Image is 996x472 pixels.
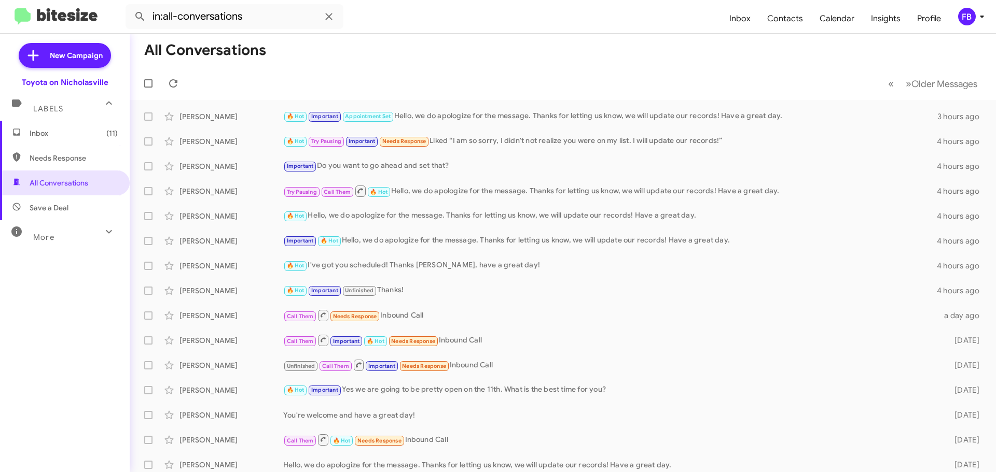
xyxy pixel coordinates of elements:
[283,235,937,247] div: Hello, we do apologize for the message. Thanks for letting us know, we will update our records! H...
[50,50,103,61] span: New Campaign
[144,42,266,59] h1: All Conversations
[283,460,938,470] div: Hello, we do apologize for the message. Thanks for letting us know, we will update our records! H...
[357,437,402,444] span: Needs Response
[882,73,984,94] nav: Page navigation example
[283,160,937,172] div: Do you want to go ahead and set that?
[382,138,426,145] span: Needs Response
[311,113,338,120] span: Important
[863,4,909,34] a: Insights
[22,77,108,88] div: Toyota on Nicholasville
[179,460,283,470] div: [PERSON_NAME]
[958,8,976,25] div: FB
[179,186,283,196] div: [PERSON_NAME]
[911,78,977,90] span: Older Messages
[179,136,283,147] div: [PERSON_NAME]
[349,138,376,145] span: Important
[287,313,314,320] span: Call Them
[287,212,305,219] span: 🔥 Hot
[283,135,937,147] div: Liked “I am so sorry, I didn't not realize you were on my list. I will update our records!”
[179,261,283,271] div: [PERSON_NAME]
[179,236,283,246] div: [PERSON_NAME]
[287,338,314,345] span: Call Them
[333,338,360,345] span: Important
[179,335,283,346] div: [PERSON_NAME]
[949,8,985,25] button: FB
[370,189,388,195] span: 🔥 Hot
[106,128,118,138] span: (11)
[179,285,283,296] div: [PERSON_NAME]
[909,4,949,34] a: Profile
[938,460,988,470] div: [DATE]
[333,313,377,320] span: Needs Response
[287,189,317,195] span: Try Pausing
[937,161,988,171] div: 4 hours ago
[938,335,988,346] div: [DATE]
[938,310,988,321] div: a day ago
[179,161,283,171] div: [PERSON_NAME]
[33,233,54,242] span: More
[287,113,305,120] span: 🔥 Hot
[283,260,937,271] div: I've got you scheduled! Thanks [PERSON_NAME], have a great day!
[759,4,811,34] a: Contacts
[368,363,395,369] span: Important
[283,184,937,197] div: Hello, we do apologize for the message. Thanks for letting us know, we will update our records! H...
[179,111,283,122] div: [PERSON_NAME]
[888,77,894,90] span: «
[283,284,937,296] div: Thanks!
[30,153,118,163] span: Needs Response
[937,236,988,246] div: 4 hours ago
[937,136,988,147] div: 4 hours ago
[287,237,314,244] span: Important
[937,111,988,122] div: 3 hours ago
[391,338,435,345] span: Needs Response
[938,360,988,370] div: [DATE]
[287,138,305,145] span: 🔥 Hot
[179,385,283,395] div: [PERSON_NAME]
[283,210,937,222] div: Hello, we do apologize for the message. Thanks for letting us know, we will update our records! H...
[900,73,984,94] button: Next
[311,287,338,294] span: Important
[333,437,351,444] span: 🔥 Hot
[179,410,283,420] div: [PERSON_NAME]
[937,285,988,296] div: 4 hours ago
[30,203,68,213] span: Save a Deal
[33,104,63,113] span: Labels
[283,110,937,122] div: Hello, we do apologize for the message. Thanks for letting us know, we will update our records! H...
[311,138,341,145] span: Try Pausing
[937,211,988,221] div: 4 hours ago
[179,211,283,221] div: [PERSON_NAME]
[938,410,988,420] div: [DATE]
[287,287,305,294] span: 🔥 Hot
[321,237,338,244] span: 🔥 Hot
[324,189,351,195] span: Call Them
[937,186,988,196] div: 4 hours ago
[283,334,938,347] div: Inbound Call
[938,385,988,395] div: [DATE]
[126,4,343,29] input: Search
[283,433,938,446] div: Inbound Call
[367,338,384,345] span: 🔥 Hot
[882,73,900,94] button: Previous
[30,178,88,188] span: All Conversations
[937,261,988,271] div: 4 hours ago
[19,43,111,68] a: New Campaign
[345,287,374,294] span: Unfinished
[287,363,315,369] span: Unfinished
[938,435,988,445] div: [DATE]
[287,437,314,444] span: Call Them
[402,363,446,369] span: Needs Response
[345,113,391,120] span: Appointment Set
[179,435,283,445] div: [PERSON_NAME]
[906,77,911,90] span: »
[721,4,759,34] a: Inbox
[811,4,863,34] a: Calendar
[287,387,305,393] span: 🔥 Hot
[30,128,118,138] span: Inbox
[179,360,283,370] div: [PERSON_NAME]
[179,310,283,321] div: [PERSON_NAME]
[311,387,338,393] span: Important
